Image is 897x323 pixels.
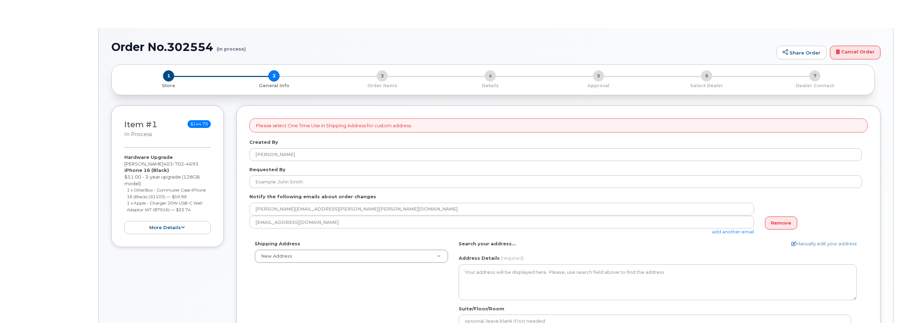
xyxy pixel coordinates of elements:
label: Search your address... [459,240,516,247]
div: [PERSON_NAME] $51.00 - 3-year upgrade (128GB model) [124,154,211,234]
strong: Hardware Upgrade [124,154,173,160]
small: 1 x Apple - Charger 20W USB-C Wall Adaptor WT (87916) — $33.74 [127,200,202,212]
h3: Item #1 [124,120,157,138]
span: 403 [163,161,198,167]
a: 1 Store [117,82,220,89]
a: Cancel Order [830,46,880,60]
span: $144.73 [188,120,211,128]
a: Share Order [777,46,826,60]
small: in process [124,131,152,137]
small: 1 x OtterBox - Commuter Case iPhone 16 (Black) (91103) — $59.99 [127,187,206,199]
span: New Address [261,253,292,259]
a: Manually edit your address [791,240,857,247]
input: Example: john@appleseed.com [249,203,754,215]
span: 702 [173,161,184,167]
small: (in process) [217,41,246,52]
strong: iPhone 16 (Black) [124,167,169,173]
a: New Address [255,250,448,263]
label: Created By [249,139,278,146]
p: Please select One Time Use in Shipping Address for custom address. [256,122,412,129]
label: Suite/Floor/Room [459,305,504,312]
label: Address Details [459,255,500,261]
span: 4693 [184,161,198,167]
a: add another email [712,229,754,234]
h1: Order No.302554 [111,41,773,53]
a: Remove [765,217,797,230]
input: Example: John Smith [249,175,862,188]
p: Store [120,83,217,89]
span: (required) [501,255,524,261]
label: Requested By [249,166,286,173]
input: Example: john@appleseed.com [249,216,754,228]
span: 1 [163,70,174,82]
button: more details [124,221,211,234]
label: Notify the following emails about order changes [249,193,376,200]
label: Shipping Address [255,240,300,247]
